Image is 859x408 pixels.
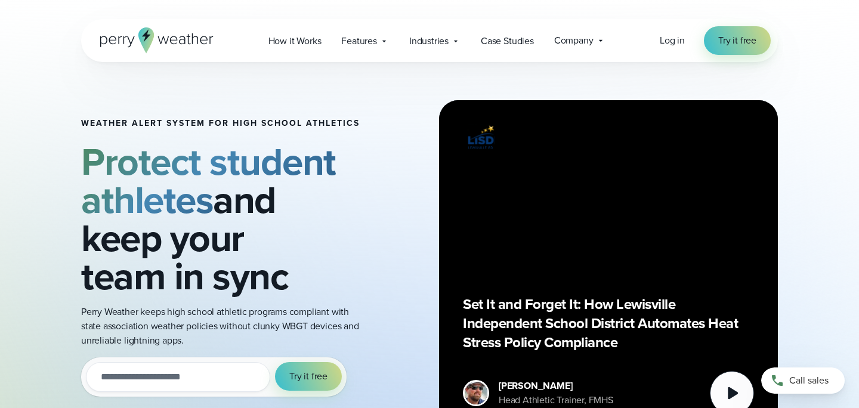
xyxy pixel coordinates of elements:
[465,382,487,404] img: cody-henschke-headshot
[268,34,322,48] span: How it Works
[704,26,771,55] a: Try it free
[660,33,685,47] span: Log in
[660,33,685,48] a: Log in
[258,29,332,53] a: How it Works
[81,305,360,348] p: Perry Weather keeps high school athletic programs compliant with state association weather polici...
[761,367,845,394] a: Call sales
[471,29,544,53] a: Case Studies
[789,373,829,388] span: Call sales
[463,124,499,151] img: Lewisville ISD logo
[409,34,449,48] span: Industries
[718,33,756,48] span: Try it free
[341,34,377,48] span: Features
[81,143,360,295] h2: and keep your team in sync
[81,119,360,128] h1: Weather Alert System for High School Athletics
[81,134,336,228] strong: Protect student athletes
[275,362,342,391] button: Try it free
[499,393,613,407] div: Head Athletic Trainer, FMHS
[499,379,613,393] div: [PERSON_NAME]
[481,34,534,48] span: Case Studies
[463,295,754,352] p: Set It and Forget It: How Lewisville Independent School District Automates Heat Stress Policy Com...
[554,33,594,48] span: Company
[289,369,327,384] span: Try it free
